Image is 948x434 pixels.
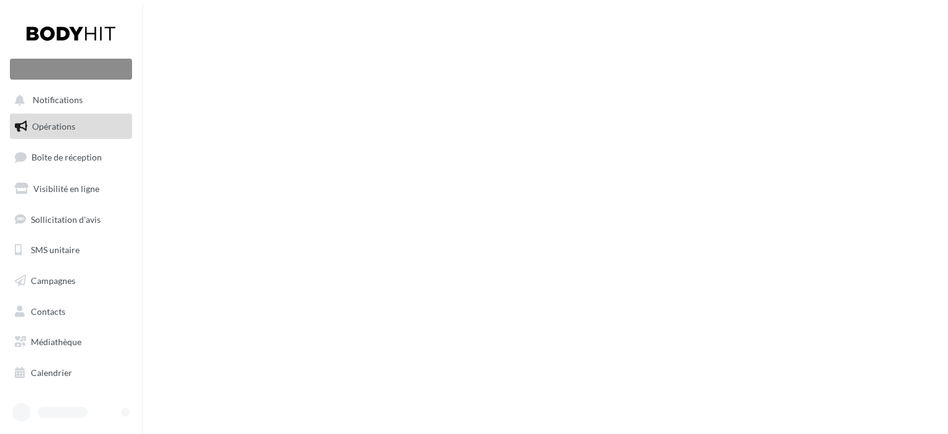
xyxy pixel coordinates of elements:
a: Médiathèque [7,329,135,355]
a: Contacts [7,299,135,325]
a: Visibilité en ligne [7,176,135,202]
span: Opérations [32,121,75,131]
span: Sollicitation d'avis [31,214,101,224]
span: Boîte de réception [31,152,102,162]
span: Notifications [33,95,83,106]
span: SMS unitaire [31,244,80,255]
span: Calendrier [31,367,72,378]
a: Boîte de réception [7,144,135,170]
span: Campagnes [31,275,75,286]
a: Campagnes [7,268,135,294]
a: SMS unitaire [7,237,135,263]
span: Contacts [31,306,65,317]
div: Nouvelle campagne [10,59,132,80]
a: Opérations [7,114,135,140]
a: Calendrier [7,360,135,386]
a: Sollicitation d'avis [7,207,135,233]
span: Médiathèque [31,336,81,347]
span: Visibilité en ligne [33,183,99,194]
